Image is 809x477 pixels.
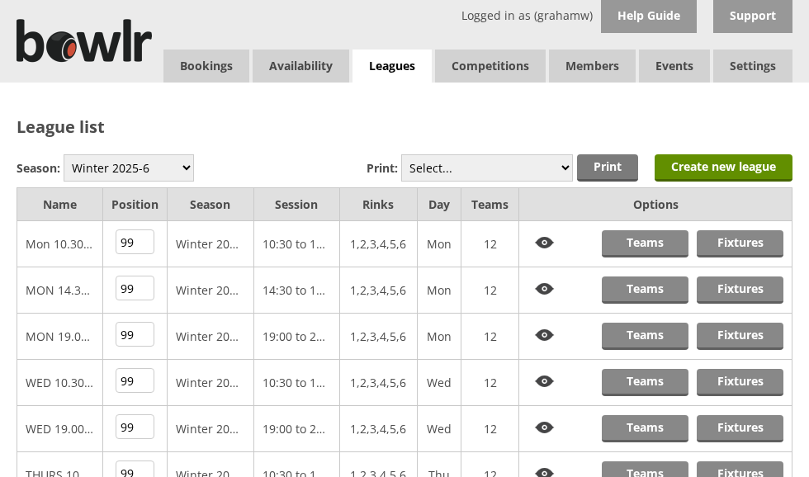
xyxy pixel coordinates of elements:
a: Availability [253,50,349,83]
td: Mon [417,221,461,267]
h2: League list [17,116,792,138]
td: Mon 10.30 Triples [17,221,103,267]
td: Winter 2025-6 [168,314,253,360]
td: Season [168,188,253,221]
a: Competitions [435,50,546,83]
td: WED 19.00 TRIPLES [17,406,103,452]
td: Wed [417,406,461,452]
td: Rinks [339,188,417,221]
a: Events [639,50,710,83]
td: 1,2,3,4,5,6 [339,314,417,360]
td: Name [17,188,103,221]
a: Fixtures [697,276,783,304]
a: Teams [602,369,688,396]
td: 12 [461,406,519,452]
td: WED 10.30 TRIPLES [17,360,103,406]
td: 19:00 to 21:00 [253,406,339,452]
td: 10:30 to 12:30 [253,360,339,406]
input: Print [577,154,638,182]
td: Winter 2025-6 [168,406,253,452]
td: Wed [417,360,461,406]
img: View [528,369,562,394]
a: Fixtures [697,230,783,257]
td: 12 [461,221,519,267]
td: 1,2,3,4,5,6 [339,360,417,406]
td: 12 [461,360,519,406]
label: Print: [367,160,398,176]
td: MON 14.30 PAIRS [17,267,103,314]
td: Position [103,188,168,221]
td: MON 19.00 PAIRS [17,314,103,360]
label: Season: [17,160,60,176]
span: Settings [713,50,792,83]
td: Session [253,188,339,221]
a: Teams [602,230,688,257]
td: 12 [461,267,519,314]
td: 14:30 to 16:30 [253,267,339,314]
td: Winter 2025-6 [168,221,253,267]
img: View [528,276,562,302]
td: 1,2,3,4,5,6 [339,406,417,452]
td: 12 [461,314,519,360]
td: Options [519,188,792,221]
a: Fixtures [697,415,783,442]
a: Bookings [163,50,249,83]
a: Teams [602,323,688,350]
img: View [528,415,562,441]
a: Teams [602,276,688,304]
td: 10:30 to 12:30 [253,221,339,267]
td: Day [417,188,461,221]
a: Fixtures [697,369,783,396]
td: Winter 2025-6 [168,360,253,406]
td: Mon [417,267,461,314]
a: Teams [602,415,688,442]
a: Fixtures [697,323,783,350]
td: Mon [417,314,461,360]
span: Members [549,50,636,83]
a: Leagues [352,50,432,83]
td: 1,2,3,4,5,6 [339,221,417,267]
img: View [528,230,562,256]
td: 1,2,3,4,5,6 [339,267,417,314]
td: 19:00 to 21:00 [253,314,339,360]
a: Create new league [655,154,792,182]
td: Winter 2025-6 [168,267,253,314]
td: Teams [461,188,519,221]
img: View [528,323,562,348]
